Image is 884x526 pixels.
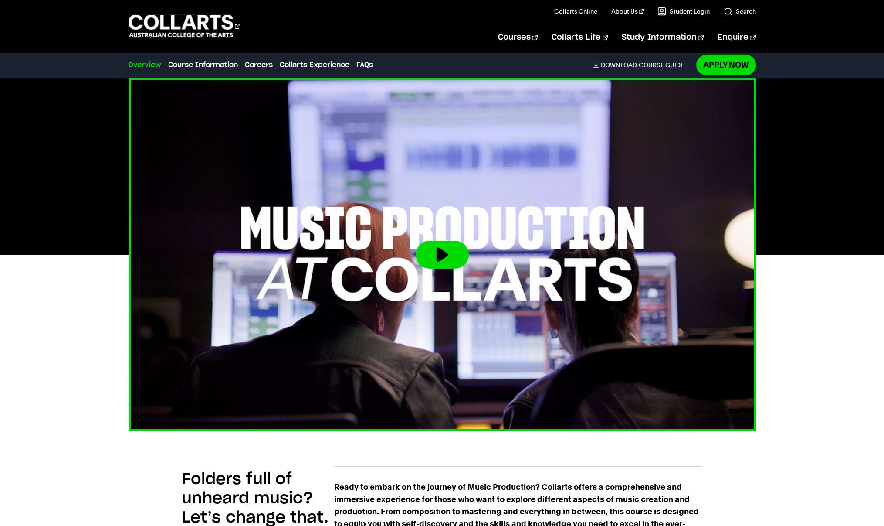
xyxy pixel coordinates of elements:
span: Download [601,61,637,69]
a: DownloadCourse Guide [593,61,691,69]
a: Apply Now [696,55,756,75]
a: Courses [498,23,538,52]
a: Student Login [657,7,710,16]
a: Search [724,7,756,16]
a: FAQs [356,60,373,70]
a: Study Information [622,23,704,52]
a: Enquire [718,23,755,52]
a: Overview [129,60,161,70]
a: About Us [611,7,644,16]
a: Course Information [168,60,238,70]
a: Collarts Experience [280,60,349,70]
div: Go to homepage [129,14,240,38]
a: Collarts Online [554,7,597,16]
a: Collarts Life [552,23,608,52]
a: Careers [245,60,273,70]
